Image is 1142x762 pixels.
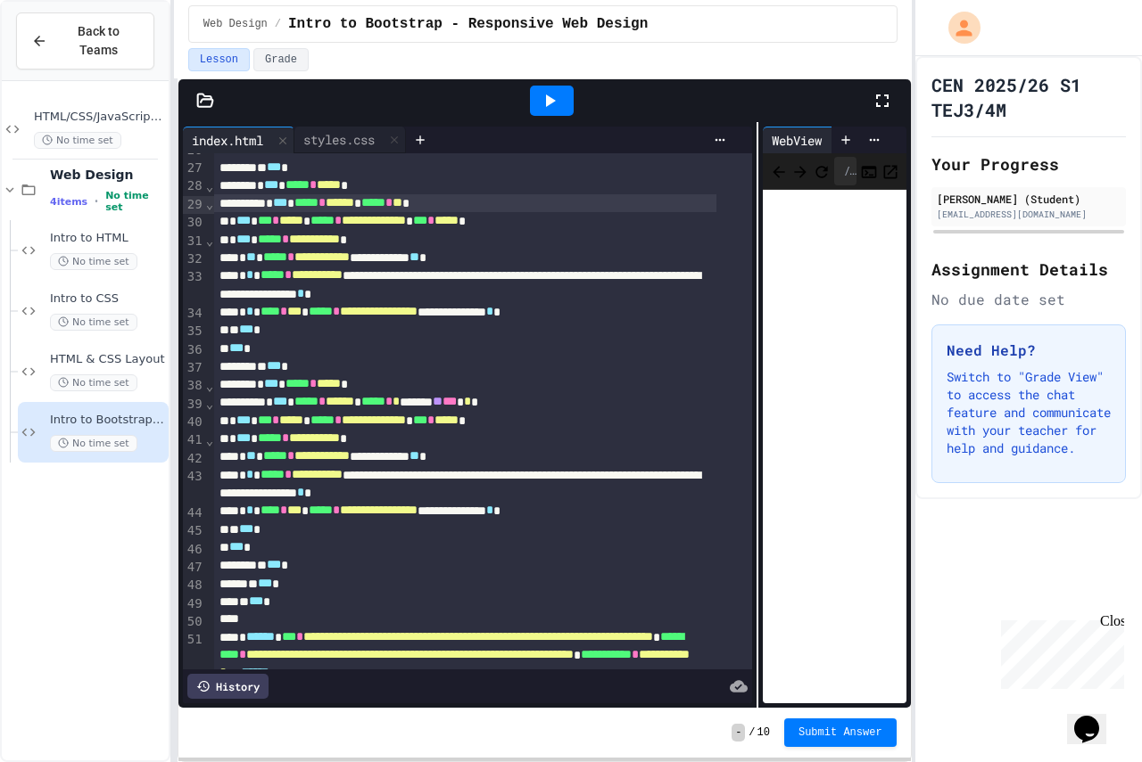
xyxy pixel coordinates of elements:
div: 37 [183,359,205,377]
div: 28 [183,177,205,195]
div: / [834,157,856,185]
span: HTML/CSS/JavaScript Testing [34,110,165,125]
div: 34 [183,305,205,323]
span: 10 [757,725,770,740]
div: 48 [183,577,205,594]
div: 30 [183,214,205,232]
div: 35 [183,323,205,340]
span: Fold line [205,397,214,411]
span: No time set [34,132,121,149]
span: No time set [50,253,137,270]
span: - [732,724,745,742]
div: [PERSON_NAME] (Student) [937,191,1121,207]
span: Web Design [203,17,268,31]
div: styles.css [294,130,384,149]
button: Refresh [813,160,831,182]
span: No time set [105,190,165,213]
div: 32 [183,250,205,268]
div: My Account [930,7,985,48]
div: 29 [183,196,205,214]
span: Fold line [205,197,214,211]
div: 47 [183,559,205,577]
p: Switch to "Grade View" to access the chat feature and communicate with your teacher for help and ... [947,368,1111,457]
span: Fold line [205,234,214,248]
div: 39 [183,396,205,414]
span: No time set [50,314,137,331]
div: 42 [183,450,205,468]
button: Lesson [188,48,250,71]
span: • [95,194,98,209]
div: index.html [183,127,294,153]
h2: Assignment Details [931,257,1126,282]
div: WebView [763,127,877,153]
h3: Need Help? [947,340,1111,361]
span: No time set [50,374,137,391]
span: Back to Teams [58,22,139,60]
span: No time set [50,435,137,452]
span: Intro to CSS [50,291,165,307]
h1: CEN 2025/26 S1 TEJ3/4M [931,72,1126,122]
div: 41 [183,431,205,449]
div: 50 [183,613,205,631]
div: index.html [183,131,272,150]
span: Submit Answer [799,725,882,740]
span: Forward [791,160,809,182]
div: 45 [183,522,205,540]
span: Intro to Bootstrap - Responsive Web Design [288,13,648,35]
span: / [749,725,755,740]
span: Web Design [50,167,165,183]
span: Intro to HTML [50,231,165,246]
div: 40 [183,414,205,431]
span: Back [770,160,788,182]
div: [EMAIL_ADDRESS][DOMAIN_NAME] [937,208,1121,221]
div: 31 [183,233,205,250]
div: History [187,674,269,699]
iframe: Web Preview [763,190,906,704]
div: 51 [183,631,205,722]
span: HTML & CSS Layout [50,352,165,367]
div: 44 [183,504,205,522]
div: WebView [763,131,831,150]
iframe: chat widget [994,613,1124,689]
div: 38 [183,377,205,395]
button: Console [860,160,878,182]
div: Chat with us now!Close [7,7,123,113]
span: / [275,17,281,31]
button: Back to Teams [16,12,154,70]
button: Grade [253,48,309,71]
span: 4 items [50,196,87,208]
div: styles.css [294,127,406,153]
div: 36 [183,341,205,359]
iframe: chat widget [1067,691,1124,744]
div: 43 [183,468,205,504]
div: 49 [183,595,205,613]
span: Fold line [205,379,214,393]
span: Intro to Bootstrap - Responsive Web Design [50,413,165,428]
div: 46 [183,541,205,559]
button: Open in new tab [881,160,899,182]
div: 33 [183,268,205,305]
span: Fold line [205,433,214,447]
div: No due date set [931,289,1126,310]
h2: Your Progress [931,152,1126,176]
button: Submit Answer [784,718,897,747]
div: 27 [183,160,205,177]
span: Fold line [205,179,214,193]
